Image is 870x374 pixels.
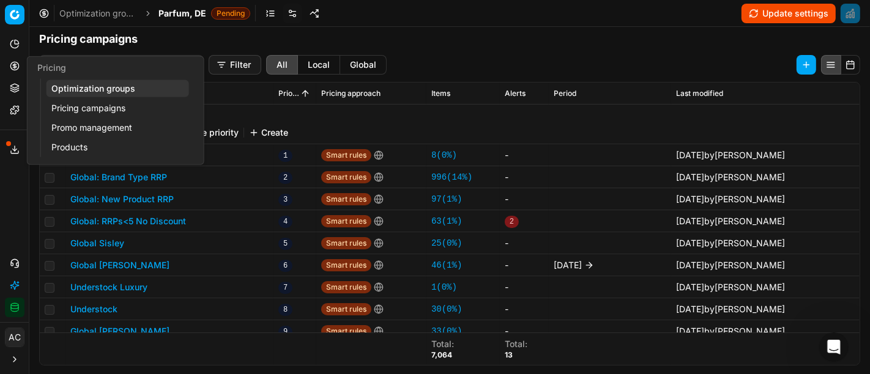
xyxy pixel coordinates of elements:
[70,259,169,271] button: Global [PERSON_NAME]
[5,328,24,347] button: AC
[819,332,849,362] iframe: Intercom live chat
[59,7,250,20] nav: breadcrumb
[431,338,454,350] div: Total :
[676,303,785,315] div: by [PERSON_NAME]
[431,259,462,271] a: 46(1%)
[278,216,292,228] span: 4
[676,216,704,226] span: [DATE]
[505,350,527,360] div: 13
[431,193,462,205] a: 97(1%)
[158,7,250,20] span: Parfum, DEPending
[278,150,292,162] span: 1
[505,89,526,98] span: Alerts
[340,55,387,75] button: global
[321,325,371,337] span: Smart rules
[431,89,450,98] span: Items
[431,171,472,183] a: 996(14%)
[676,194,704,204] span: [DATE]
[676,238,704,248] span: [DATE]
[676,149,785,161] div: by [PERSON_NAME]
[321,303,371,315] span: Smart rules
[70,237,124,249] button: Global Sisley
[431,281,457,293] a: 1(0%)
[500,232,549,254] td: -
[554,89,576,98] span: Period
[676,150,704,160] span: [DATE]
[70,303,117,315] button: Understock
[46,80,189,97] a: Optimization groups
[209,55,261,75] button: Filter
[676,172,704,182] span: [DATE]
[676,282,704,292] span: [DATE]
[266,55,298,75] button: all
[29,31,870,48] h1: Pricing campaigns
[431,215,462,227] a: 63(1%)
[321,149,371,161] span: Smart rules
[431,325,462,337] a: 33(0%)
[554,259,582,271] span: [DATE]
[500,254,549,276] td: -
[676,215,785,227] div: by [PERSON_NAME]
[278,194,292,206] span: 3
[158,7,206,20] span: Parfum, DE
[500,298,549,320] td: -
[321,237,371,249] span: Smart rules
[321,215,371,227] span: Smart rules
[70,215,186,227] button: Global: RRPs<5 No Discount
[676,89,723,98] span: Last modified
[676,325,785,337] div: by [PERSON_NAME]
[500,166,549,188] td: -
[676,326,704,336] span: [DATE]
[431,350,454,360] div: 7,064
[278,326,292,338] span: 9
[46,119,189,136] a: Promo management
[70,281,147,293] button: Understock Luxury
[676,260,704,270] span: [DATE]
[278,238,292,250] span: 5
[676,281,785,293] div: by [PERSON_NAME]
[46,100,189,117] a: Pricing campaigns
[676,237,785,249] div: by [PERSON_NAME]
[59,7,138,20] a: Optimization groups
[500,276,549,298] td: -
[211,7,250,20] span: Pending
[500,320,549,342] td: -
[298,55,340,75] button: local
[6,328,24,346] span: AC
[500,144,549,166] td: -
[505,338,527,350] div: Total :
[321,171,371,183] span: Smart rules
[431,237,462,249] a: 25(0%)
[431,303,462,315] a: 30(0%)
[278,89,299,98] span: Priority
[46,139,189,156] a: Products
[505,216,519,228] span: 2
[321,89,381,98] span: Pricing approach
[278,304,292,316] span: 8
[37,62,66,73] span: Pricing
[70,171,167,183] button: Global: Brand Type RRP
[431,149,457,161] a: 8(0%)
[321,193,371,205] span: Smart rules
[676,304,704,314] span: [DATE]
[321,259,371,271] span: Smart rules
[676,259,785,271] div: by [PERSON_NAME]
[249,127,288,139] button: Create
[278,172,292,184] span: 2
[299,87,311,100] button: Sorted by Priority ascending
[70,325,169,337] button: Global [PERSON_NAME]
[278,260,292,272] span: 6
[278,282,292,294] span: 7
[742,4,836,23] button: Update settings
[321,281,371,293] span: Smart rules
[70,193,174,205] button: Global: New Product RRP
[676,171,785,183] div: by [PERSON_NAME]
[500,188,549,210] td: -
[676,193,785,205] div: by [PERSON_NAME]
